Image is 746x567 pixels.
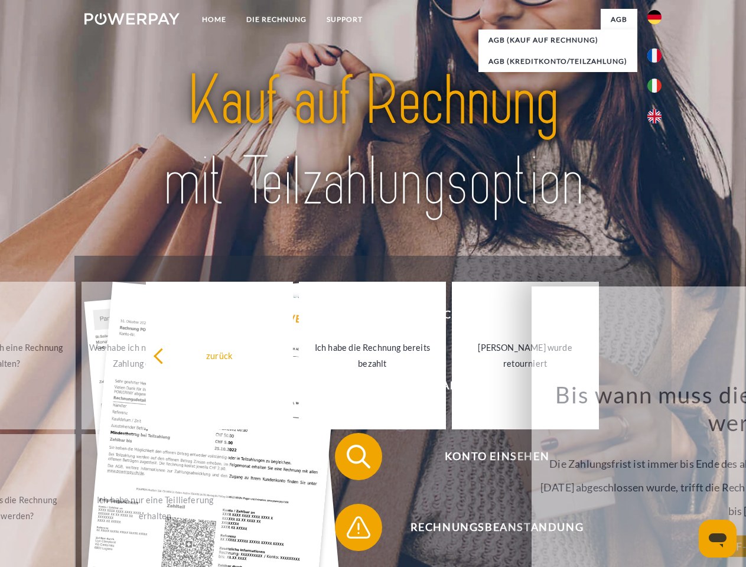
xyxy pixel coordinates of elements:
[335,504,642,551] button: Rechnungsbeanstandung
[344,442,373,471] img: qb_search.svg
[306,340,439,372] div: Ich habe die Rechnung bereits bezahlt
[647,10,662,24] img: de
[699,520,737,558] iframe: Schaltfläche zum Öffnen des Messaging-Fensters
[344,513,373,542] img: qb_warning.svg
[647,109,662,123] img: en
[647,48,662,63] img: fr
[82,282,229,429] a: Was habe ich noch offen, ist meine Zahlung eingegangen?
[89,492,221,524] div: Ich habe nur eine Teillieferung erhalten
[352,504,641,551] span: Rechnungsbeanstandung
[317,9,373,30] a: SUPPORT
[153,347,286,363] div: zurück
[478,30,637,51] a: AGB (Kauf auf Rechnung)
[478,51,637,72] a: AGB (Kreditkonto/Teilzahlung)
[601,9,637,30] a: agb
[84,13,180,25] img: logo-powerpay-white.svg
[192,9,236,30] a: Home
[352,433,641,480] span: Konto einsehen
[459,340,592,372] div: [PERSON_NAME] wurde retourniert
[335,433,642,480] button: Konto einsehen
[647,79,662,93] img: it
[113,57,633,226] img: title-powerpay_de.svg
[236,9,317,30] a: DIE RECHNUNG
[89,340,221,372] div: Was habe ich noch offen, ist meine Zahlung eingegangen?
